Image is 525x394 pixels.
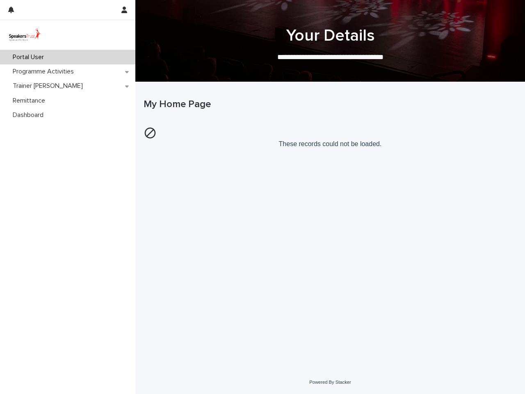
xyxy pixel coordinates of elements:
[144,126,157,140] img: cancel-2
[144,124,517,151] p: These records could not be loaded.
[9,53,50,61] p: Portal User
[7,27,43,43] img: UVamC7uQTJC0k9vuxGLS
[9,82,89,90] p: Trainer [PERSON_NAME]
[144,98,517,110] h1: My Home Page
[9,97,52,105] p: Remittance
[144,26,517,46] h1: Your Details
[309,380,351,385] a: Powered By Stacker
[9,68,80,76] p: Programme Activities
[9,111,50,119] p: Dashboard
